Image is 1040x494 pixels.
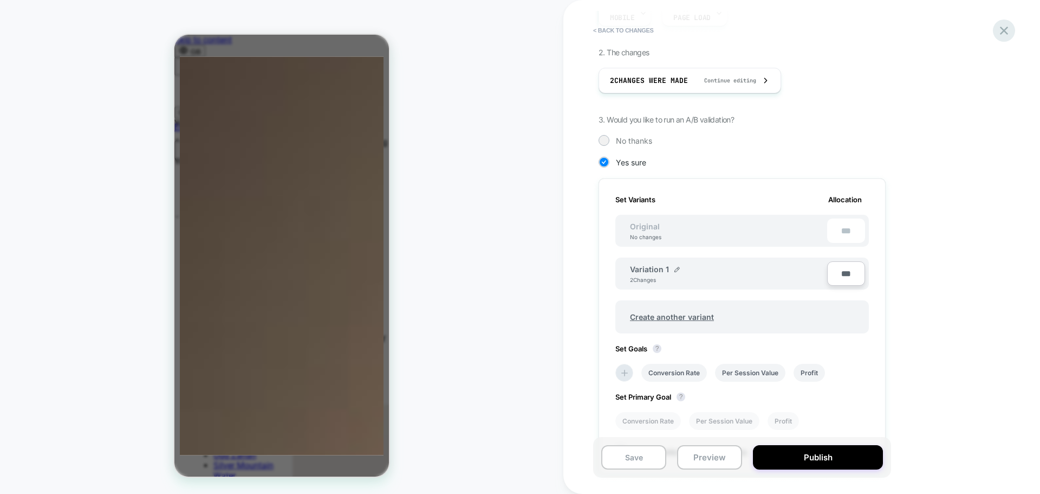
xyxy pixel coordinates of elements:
span: 2. The changes [599,48,649,57]
span: Variation 1 [630,265,669,274]
img: edit [674,267,680,272]
span: Page Load [673,14,710,22]
div: 2 Changes [630,277,662,283]
li: Conversion Rate [641,364,707,382]
button: ? [677,393,685,401]
li: Per Session Value [715,364,785,382]
li: Profit [794,364,825,382]
button: Publish [753,445,883,470]
button: ? [653,344,661,353]
span: No thanks [616,136,652,145]
span: Original [619,222,671,231]
li: Per Session Value [689,412,759,430]
li: Profit [768,412,799,430]
span: Set Variants [615,195,655,204]
span: Yes sure [616,158,646,167]
span: Allocation [828,195,862,204]
button: Preview [677,445,742,470]
button: Save [601,445,666,470]
span: MOBILE [610,14,634,22]
button: < Back to changes [588,22,659,39]
div: No changes [619,234,672,240]
span: Set Goals [615,344,667,353]
span: Continue editing [693,77,756,84]
li: Conversion Rate [615,412,681,430]
span: 3. Would you like to run an A/B validation? [599,115,734,124]
span: 2 Changes were made [610,76,688,85]
span: Create another variant [619,304,725,330]
span: Set Primary Goal [615,393,691,401]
